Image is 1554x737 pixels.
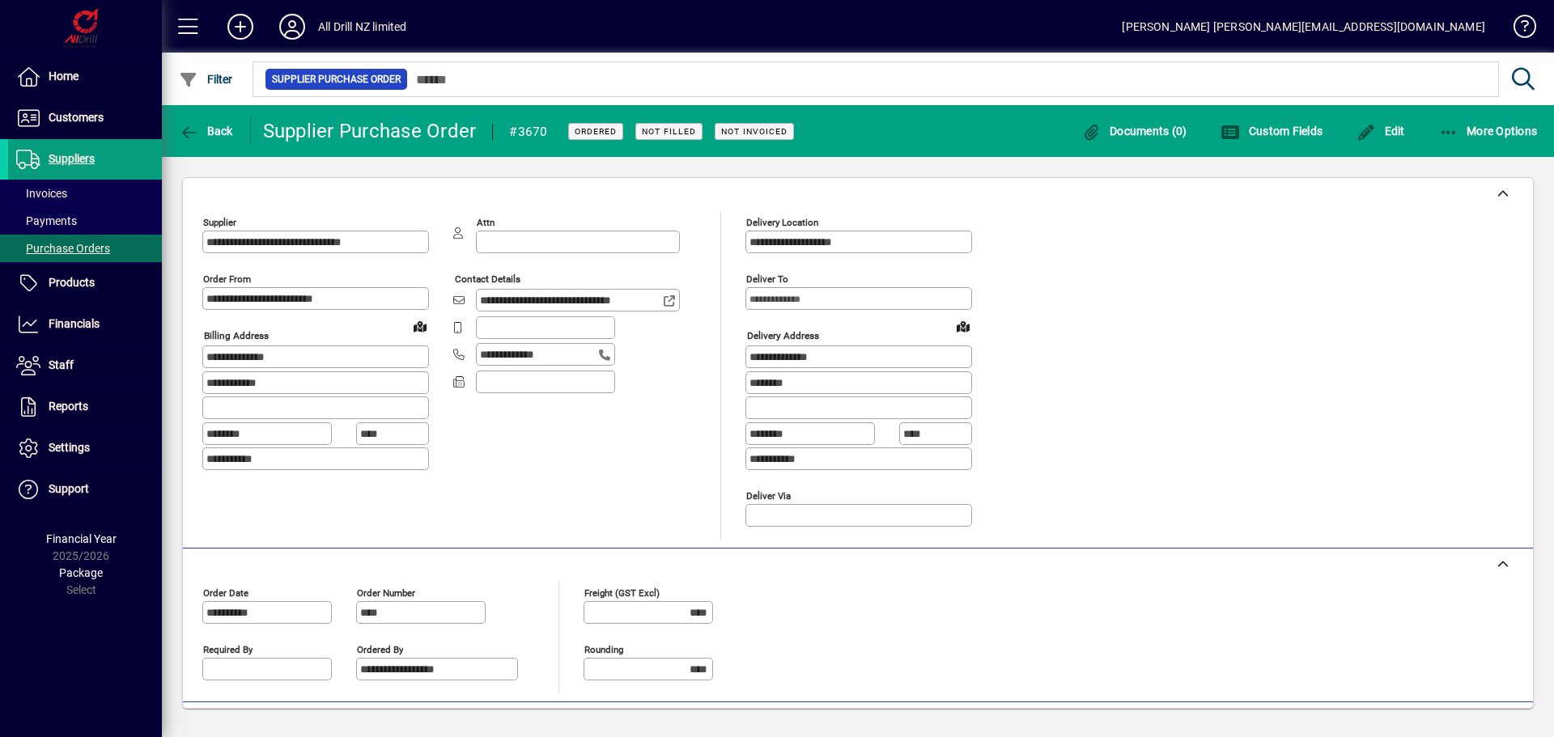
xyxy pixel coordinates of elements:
[46,532,117,545] span: Financial Year
[1439,125,1538,138] span: More Options
[407,313,433,339] a: View on map
[584,587,660,598] mat-label: Freight (GST excl)
[746,273,788,285] mat-label: Deliver To
[16,187,67,200] span: Invoices
[272,71,401,87] span: Supplier Purchase Order
[721,126,788,137] span: Not Invoiced
[584,643,623,654] mat-label: Rounding
[575,126,617,137] span: Ordered
[1122,14,1485,40] div: [PERSON_NAME] [PERSON_NAME][EMAIL_ADDRESS][DOMAIN_NAME]
[179,125,233,138] span: Back
[8,428,162,468] a: Settings
[746,217,818,228] mat-label: Delivery Location
[263,118,477,144] div: Supplier Purchase Order
[1221,125,1323,138] span: Custom Fields
[642,126,696,137] span: Not Filled
[203,273,251,285] mat-label: Order from
[1078,116,1191,146] button: Documents (0)
[49,317,100,330] span: Financials
[477,217,495,228] mat-label: Attn
[509,119,547,145] div: #3670
[49,70,79,83] span: Home
[203,587,248,598] mat-label: Order date
[266,12,318,41] button: Profile
[175,116,237,146] button: Back
[16,214,77,227] span: Payments
[49,400,88,413] span: Reports
[357,643,403,654] mat-label: Ordered by
[49,152,95,165] span: Suppliers
[214,12,266,41] button: Add
[8,304,162,345] a: Financials
[8,469,162,510] a: Support
[59,566,103,579] span: Package
[8,207,162,235] a: Payments
[49,358,74,371] span: Staff
[1082,125,1187,138] span: Documents (0)
[746,489,791,501] mat-label: Deliver via
[8,263,162,303] a: Products
[8,98,162,138] a: Customers
[318,14,407,40] div: All Drill NZ limited
[49,482,89,495] span: Support
[49,276,95,289] span: Products
[8,57,162,97] a: Home
[1435,116,1542,146] button: More Options
[49,441,90,454] span: Settings
[1352,116,1409,146] button: Edit
[1501,3,1534,56] a: Knowledge Base
[179,73,233,86] span: Filter
[1357,125,1405,138] span: Edit
[357,587,415,598] mat-label: Order number
[162,116,251,146] app-page-header-button: Back
[49,111,104,124] span: Customers
[1216,116,1327,146] button: Custom Fields
[950,313,976,339] a: View on map
[8,387,162,427] a: Reports
[175,65,237,94] button: Filter
[8,180,162,207] a: Invoices
[203,643,253,654] mat-label: Required by
[203,217,236,228] mat-label: Supplier
[8,345,162,386] a: Staff
[8,235,162,262] a: Purchase Orders
[16,242,110,255] span: Purchase Orders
